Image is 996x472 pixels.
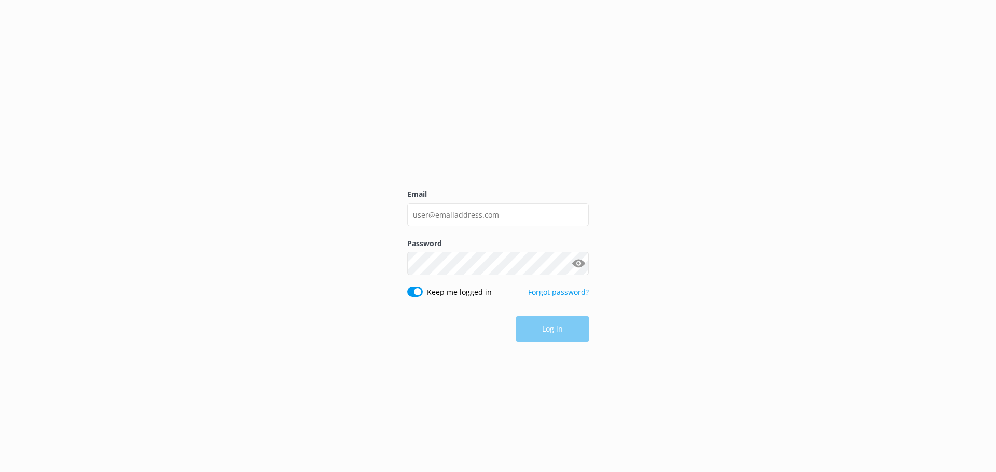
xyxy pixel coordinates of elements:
a: Forgot password? [528,287,589,297]
label: Keep me logged in [427,287,492,298]
input: user@emailaddress.com [407,203,589,226]
label: Email [407,189,589,200]
label: Password [407,238,589,249]
button: Show password [568,253,589,274]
